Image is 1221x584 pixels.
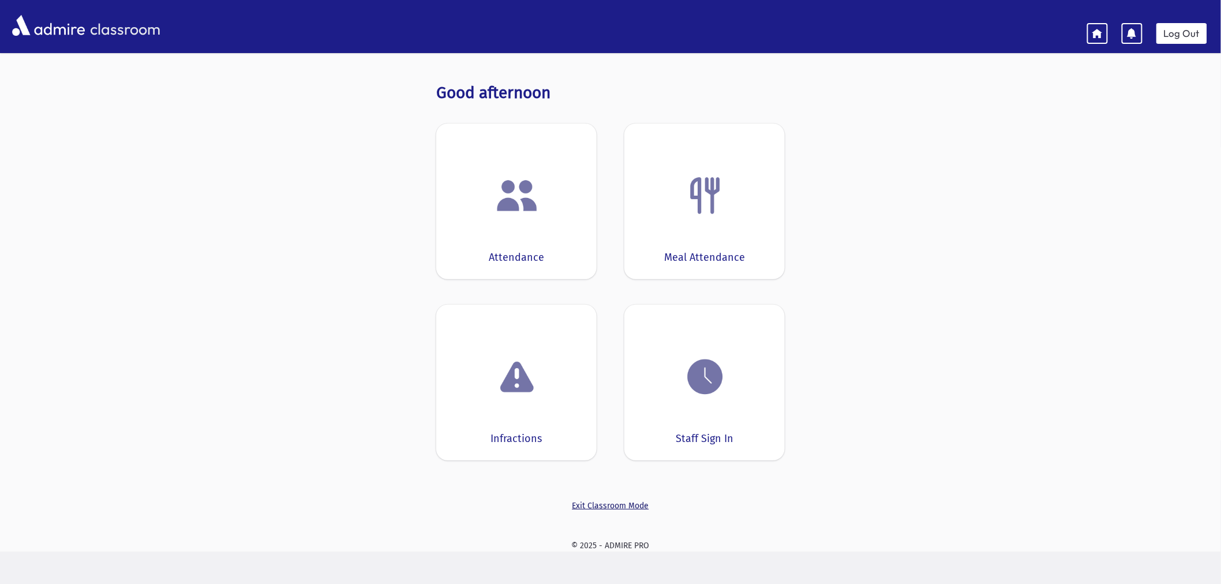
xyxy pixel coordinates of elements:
a: Log Out [1156,23,1207,44]
span: classroom [88,10,160,41]
img: users.png [495,174,539,218]
div: Meal Attendance [664,250,745,265]
img: exclamation.png [495,357,539,401]
div: Infractions [491,431,542,447]
img: Fork.png [683,174,727,218]
div: Attendance [489,250,544,265]
div: © 2025 - ADMIRE PRO [18,540,1203,552]
a: Exit Classroom Mode [436,500,785,512]
div: Staff Sign In [676,431,733,447]
img: AdmirePro [9,12,88,39]
img: clock.png [683,355,727,399]
h3: Good afternoon [436,83,785,103]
